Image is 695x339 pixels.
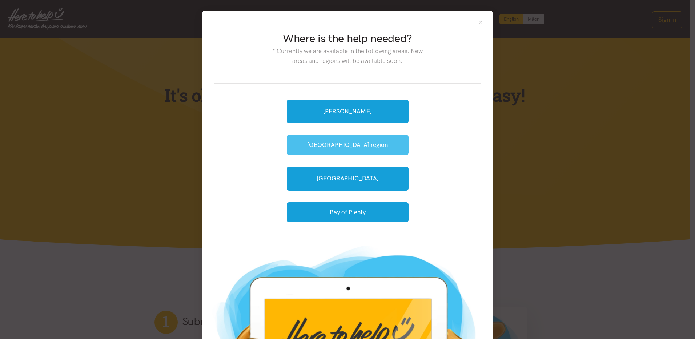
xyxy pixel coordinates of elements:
p: * Currently we are available in the following areas. New areas and regions will be available soon. [269,46,426,66]
h2: Where is the help needed? [269,31,426,46]
a: [PERSON_NAME] [287,100,409,123]
button: Bay of Plenty [287,202,409,222]
button: Close [478,19,484,25]
button: [GEOGRAPHIC_DATA] region [287,135,409,155]
a: [GEOGRAPHIC_DATA] [287,167,409,190]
